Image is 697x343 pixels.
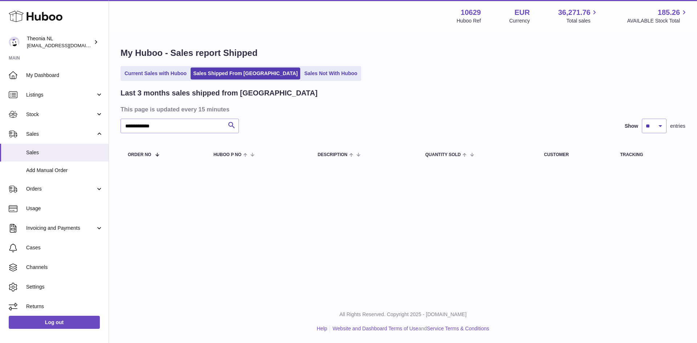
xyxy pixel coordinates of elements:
span: Sales [26,131,95,138]
a: Sales Not With Huboo [302,68,360,79]
h3: This page is updated every 15 minutes [121,105,684,113]
span: Order No [128,152,151,157]
span: My Dashboard [26,72,103,79]
span: Listings [26,91,95,98]
a: 185.26 AVAILABLE Stock Total [627,8,688,24]
span: Usage [26,205,103,212]
strong: EUR [514,8,530,17]
span: Add Manual Order [26,167,103,174]
div: Tracking [620,152,678,157]
a: Sales Shipped From [GEOGRAPHIC_DATA] [191,68,300,79]
span: [EMAIL_ADDRESS][DOMAIN_NAME] [27,42,107,48]
span: Total sales [566,17,599,24]
a: Website and Dashboard Terms of Use [333,326,418,331]
h2: Last 3 months sales shipped from [GEOGRAPHIC_DATA] [121,88,318,98]
h1: My Huboo - Sales report Shipped [121,47,685,59]
a: Help [317,326,327,331]
span: Quantity Sold [425,152,461,157]
span: Sales [26,149,103,156]
label: Show [625,123,638,130]
span: Stock [26,111,95,118]
strong: 10629 [461,8,481,17]
div: Huboo Ref [457,17,481,24]
li: and [330,325,489,332]
a: Service Terms & Conditions [427,326,489,331]
span: entries [670,123,685,130]
span: Orders [26,185,95,192]
a: Log out [9,316,100,329]
span: Cases [26,244,103,251]
img: info@wholesomegoods.eu [9,37,20,48]
div: Customer [544,152,606,157]
a: 36,271.76 Total sales [558,8,599,24]
span: Description [318,152,347,157]
span: Channels [26,264,103,271]
div: Currency [509,17,530,24]
p: All Rights Reserved. Copyright 2025 - [DOMAIN_NAME] [115,311,691,318]
span: Returns [26,303,103,310]
span: 36,271.76 [558,8,590,17]
span: Huboo P no [213,152,241,157]
span: AVAILABLE Stock Total [627,17,688,24]
span: Settings [26,283,103,290]
span: Invoicing and Payments [26,225,95,232]
div: Theonia NL [27,35,92,49]
a: Current Sales with Huboo [122,68,189,79]
span: 185.26 [658,8,680,17]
